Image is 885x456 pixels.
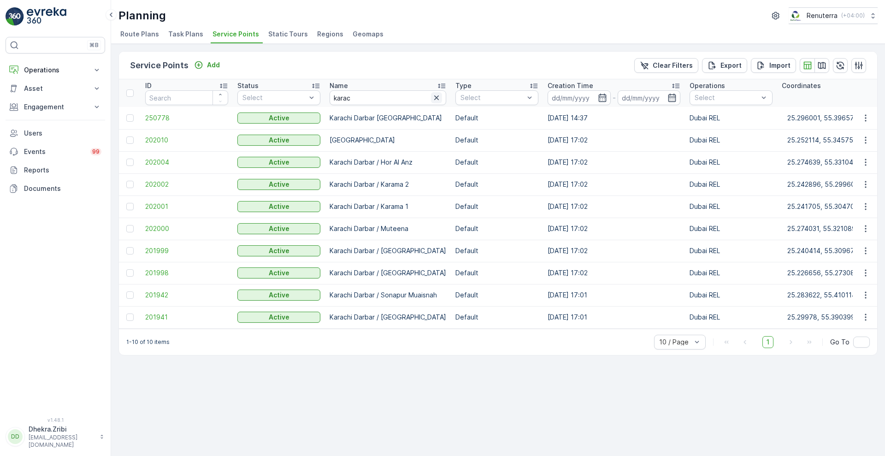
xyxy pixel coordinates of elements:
[787,158,857,167] p: 25.274639, 55.331044
[325,107,451,129] td: Karachi Darbar [GEOGRAPHIC_DATA]
[237,290,320,301] button: Active
[269,136,289,145] p: Active
[787,290,856,300] p: 25.283622, 55.410114
[145,113,228,123] a: 250778
[24,184,101,193] p: Documents
[118,8,166,23] p: Planning
[6,98,105,116] button: Engagement
[24,166,101,175] p: Reports
[242,93,306,102] p: Select
[126,314,134,321] div: Toggle Row Selected
[6,142,105,161] a: Events99
[690,81,725,90] p: Operations
[543,107,685,129] td: [DATE] 14:37
[237,267,320,278] button: Active
[237,223,320,234] button: Active
[720,61,742,70] p: Export
[543,129,685,151] td: [DATE] 17:02
[6,161,105,179] a: Reports
[24,147,85,156] p: Events
[6,7,24,26] img: logo
[543,151,685,173] td: [DATE] 17:02
[789,11,803,21] img: Screenshot_2024-07-26_at_13.33.01.png
[782,81,821,90] p: Coordinates
[145,290,228,300] a: 201942
[145,81,152,90] p: ID
[325,151,451,173] td: Karachi Darbar / Hor Al Anz
[451,218,543,240] td: Default
[451,195,543,218] td: Default
[543,262,685,284] td: [DATE] 17:02
[126,247,134,255] div: Toggle Row Selected
[6,179,105,198] a: Documents
[685,240,777,262] td: Dubai REL
[685,262,777,284] td: Dubai REL
[126,114,134,122] div: Toggle Row Selected
[168,30,203,39] span: Task Plans
[269,268,289,278] p: Active
[145,224,228,233] a: 202000
[145,90,228,105] input: Search
[782,111,871,125] button: 25.296001, 55.39657
[787,246,859,255] p: 25.240414, 55.309679
[145,268,228,278] span: 201998
[126,136,134,144] div: Toggle Row Selected
[782,155,874,170] button: 25.274639, 55.331044
[24,102,87,112] p: Engagement
[29,434,95,449] p: [EMAIL_ADDRESS][DOMAIN_NAME]
[126,269,134,277] div: Toggle Row Selected
[212,30,259,39] span: Service Points
[145,180,228,189] a: 202002
[8,429,23,444] div: DD
[6,425,105,449] button: DDDhekra.Zribi[EMAIL_ADDRESS][DOMAIN_NAME]
[769,61,791,70] p: Import
[269,202,289,211] p: Active
[787,136,857,145] p: 25.252114, 55.345757
[126,181,134,188] div: Toggle Row Selected
[120,30,159,39] span: Route Plans
[543,218,685,240] td: [DATE] 17:02
[237,245,320,256] button: Active
[237,179,320,190] button: Active
[782,310,872,325] button: 25.29978, 55.390399
[145,158,228,167] a: 202004
[543,306,685,328] td: [DATE] 17:01
[782,221,873,236] button: 25.274031, 55.321089
[325,240,451,262] td: Karachi Darbar / [GEOGRAPHIC_DATA]
[325,195,451,218] td: Karachi Darbar / Karama 1
[6,61,105,79] button: Operations
[29,425,95,434] p: Dhekra.Zribi
[451,306,543,328] td: Default
[6,417,105,423] span: v 1.48.1
[685,306,777,328] td: Dubai REL
[325,284,451,306] td: Karachi Darbar / Sonapur Muaisnah
[237,312,320,323] button: Active
[685,218,777,240] td: Dubai REL
[126,338,170,346] p: 1-10 of 10 items
[782,133,874,148] button: 25.252114, 55.345757
[702,58,747,73] button: Export
[237,157,320,168] button: Active
[269,246,289,255] p: Active
[455,81,472,90] p: Type
[353,30,383,39] span: Geomaps
[807,11,838,20] p: Renuterra
[145,246,228,255] a: 201999
[207,60,220,70] p: Add
[145,313,228,322] a: 201941
[685,151,777,173] td: Dubai REL
[782,177,875,192] button: 25.242896, 55.299603
[325,129,451,151] td: [GEOGRAPHIC_DATA]
[543,195,685,218] td: [DATE] 17:02
[618,90,681,105] input: dd/mm/yyyy
[548,90,611,105] input: dd/mm/yyyy
[269,313,289,322] p: Active
[653,61,693,70] p: Clear Filters
[89,41,99,49] p: ⌘B
[762,336,773,348] span: 1
[145,202,228,211] span: 202001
